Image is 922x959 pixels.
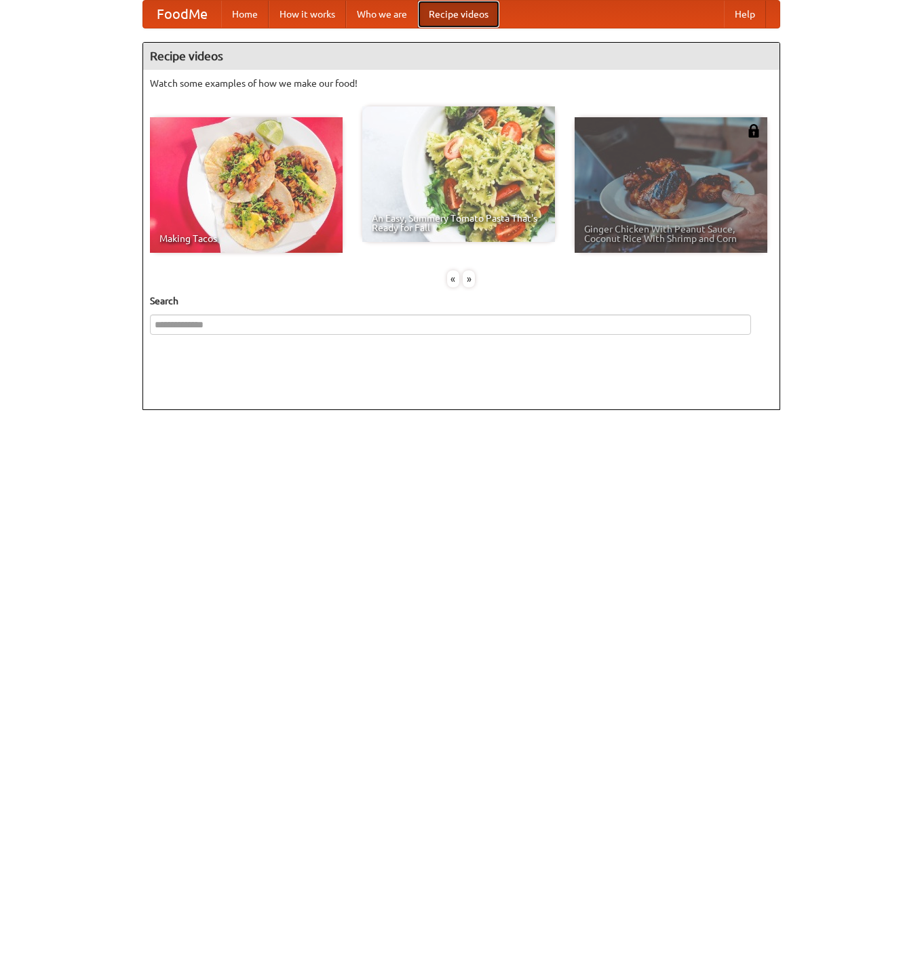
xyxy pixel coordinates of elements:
a: Help [724,1,766,28]
a: FoodMe [143,1,221,28]
h5: Search [150,294,773,308]
a: An Easy, Summery Tomato Pasta That's Ready for Fall [362,106,555,242]
img: 483408.png [747,124,761,138]
a: Who we are [346,1,418,28]
span: An Easy, Summery Tomato Pasta That's Ready for Fall [372,213,545,232]
h4: Recipe videos [143,43,780,70]
a: How it works [269,1,346,28]
div: » [463,270,475,287]
a: Home [221,1,269,28]
p: Watch some examples of how we make our food! [150,77,773,90]
a: Recipe videos [418,1,499,28]
a: Making Tacos [150,117,343,253]
span: Making Tacos [159,234,333,243]
div: « [447,270,459,287]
